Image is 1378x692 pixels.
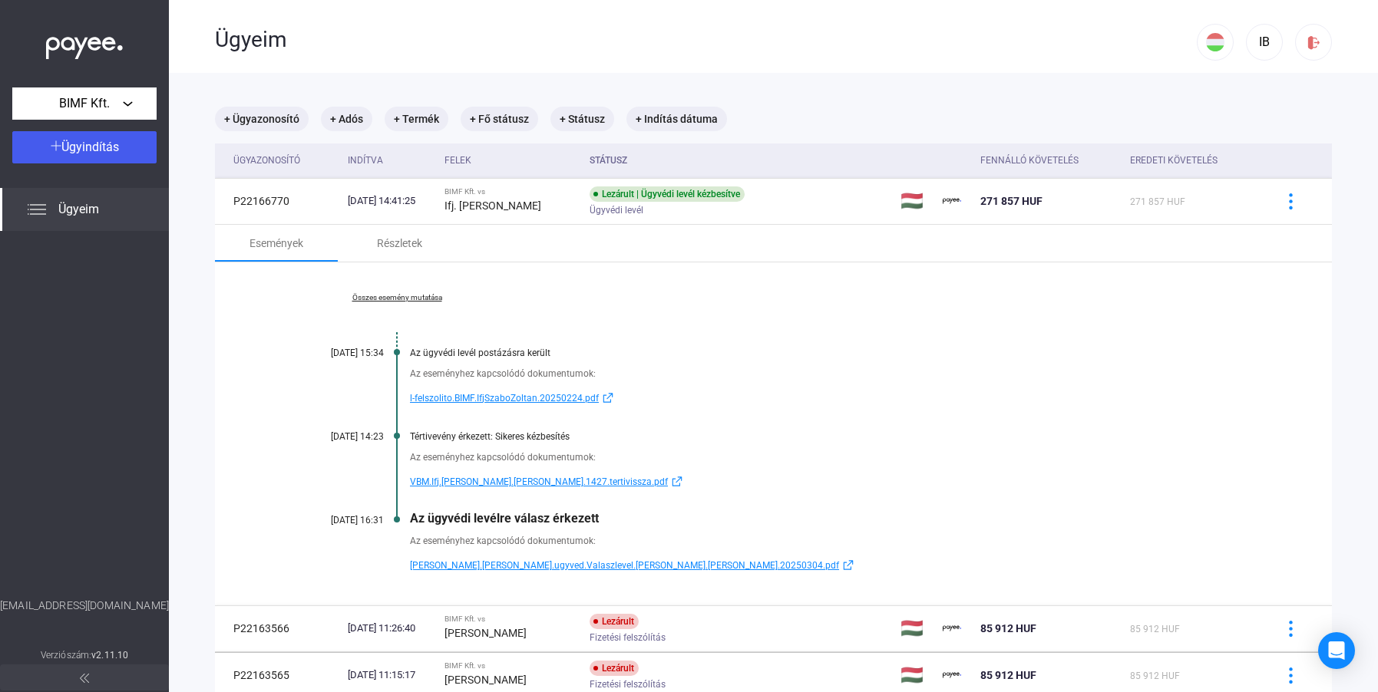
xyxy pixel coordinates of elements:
[385,107,448,131] mat-chip: + Termék
[590,661,639,676] div: Lezárult
[61,140,119,154] span: Ügyindítás
[590,186,745,202] div: Lezárult | Ügyvédi levél kézbesítve
[1130,196,1185,207] span: 271 857 HUF
[1283,667,1299,684] img: more-blue
[1197,24,1234,61] button: HU
[215,605,342,651] td: P22163566
[980,669,1036,681] span: 85 912 HUF
[894,178,937,224] td: 🇭🇺
[590,201,643,219] span: Ügyvédi levél
[292,293,502,302] a: Összes esemény mutatása
[348,193,432,209] div: [DATE] 14:41:25
[943,192,961,210] img: payee-logo
[215,27,1197,53] div: Ügyeim
[1246,24,1283,61] button: IB
[410,556,839,575] span: [PERSON_NAME].[PERSON_NAME].ugyved.Valaszlevel.[PERSON_NAME].[PERSON_NAME].20250304.pdf
[461,107,538,131] mat-chip: + Fő státusz
[410,389,1255,407] a: l-felszolito.BIMF.IfjSzaboZoltan.20250224.pdfexternal-link-blue
[348,151,432,170] div: Indítva
[943,619,961,638] img: payee-logo
[51,140,61,151] img: plus-white.svg
[348,151,383,170] div: Indítva
[1283,621,1299,637] img: more-blue
[1206,33,1224,51] img: HU
[12,131,157,163] button: Ügyindítás
[980,622,1036,634] span: 85 912 HUF
[1274,659,1307,691] button: more-blue
[215,107,309,131] mat-chip: + Ügyazonosító
[215,178,342,224] td: P22166770
[444,199,541,212] strong: Ifj. [PERSON_NAME]
[590,614,639,629] div: Lezárult
[377,234,422,252] div: Részletek
[980,151,1079,170] div: Fennálló követelés
[583,143,894,178] th: Státusz
[12,87,157,120] button: BIMF Kft.
[444,661,578,671] div: BIMF Kft. vs
[91,650,128,661] strong: v2.11.10
[410,366,1255,381] div: Az eseményhez kapcsolódó dokumentumok:
[348,621,432,636] div: [DATE] 11:26:40
[590,628,666,647] span: Fizetési felszólítás
[249,234,303,252] div: Események
[410,533,1255,549] div: Az eseményhez kapcsolódó dokumentumok:
[410,389,599,407] span: l-felszolito.BIMF.IfjSzaboZoltan.20250224.pdf
[1130,151,1218,170] div: Eredeti követelés
[348,667,432,683] div: [DATE] 11:15:17
[668,476,686,487] img: external-link-blue
[980,195,1043,207] span: 271 857 HUF
[839,559,858,571] img: external-link-blue
[1130,624,1180,634] span: 85 912 HUF
[410,556,1255,575] a: [PERSON_NAME].[PERSON_NAME].ugyved.Valaszlevel.[PERSON_NAME].[PERSON_NAME].20250304.pdfexternal-l...
[626,107,727,131] mat-chip: + Indítás dátuma
[1306,35,1322,51] img: logout-red
[410,473,1255,491] a: VBM.Ifj.[PERSON_NAME].[PERSON_NAME].1427.tertivissza.pdfexternal-link-blue
[444,615,578,624] div: BIMF Kft. vs
[550,107,614,131] mat-chip: + Státusz
[80,674,89,683] img: arrow-double-left-grey.svg
[292,515,384,526] div: [DATE] 16:31
[444,674,527,686] strong: [PERSON_NAME]
[1274,185,1307,217] button: more-blue
[321,107,372,131] mat-chip: + Adós
[943,666,961,684] img: payee-logo
[28,200,46,219] img: list.svg
[410,511,1255,526] div: Az ügyvédi levélre válasz érkezett
[1295,24,1332,61] button: logout-red
[292,431,384,442] div: [DATE] 14:23
[444,187,578,196] div: BIMF Kft. vs
[1130,671,1180,681] span: 85 912 HUF
[1318,632,1355,669] div: Open Intercom Messenger
[1251,33,1277,51] div: IB
[980,151,1119,170] div: Fennálló követelés
[59,94,110,113] span: BIMF Kft.
[410,473,668,491] span: VBM.Ifj.[PERSON_NAME].[PERSON_NAME].1427.tertivissza.pdf
[894,605,937,651] td: 🇭🇺
[444,151,578,170] div: Felek
[58,200,99,219] span: Ügyeim
[1130,151,1255,170] div: Eredeti követelés
[410,431,1255,442] div: Tértivevény érkezett: Sikeres kézbesítés
[1283,193,1299,209] img: more-blue
[410,348,1255,358] div: Az ügyvédi levél postázásra került
[599,392,617,404] img: external-link-blue
[292,348,384,358] div: [DATE] 15:34
[1274,612,1307,644] button: more-blue
[444,627,527,639] strong: [PERSON_NAME]
[46,28,123,60] img: white-payee-white-dot.svg
[233,151,335,170] div: Ügyazonosító
[233,151,300,170] div: Ügyazonosító
[444,151,471,170] div: Felek
[410,450,1255,465] div: Az eseményhez kapcsolódó dokumentumok:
